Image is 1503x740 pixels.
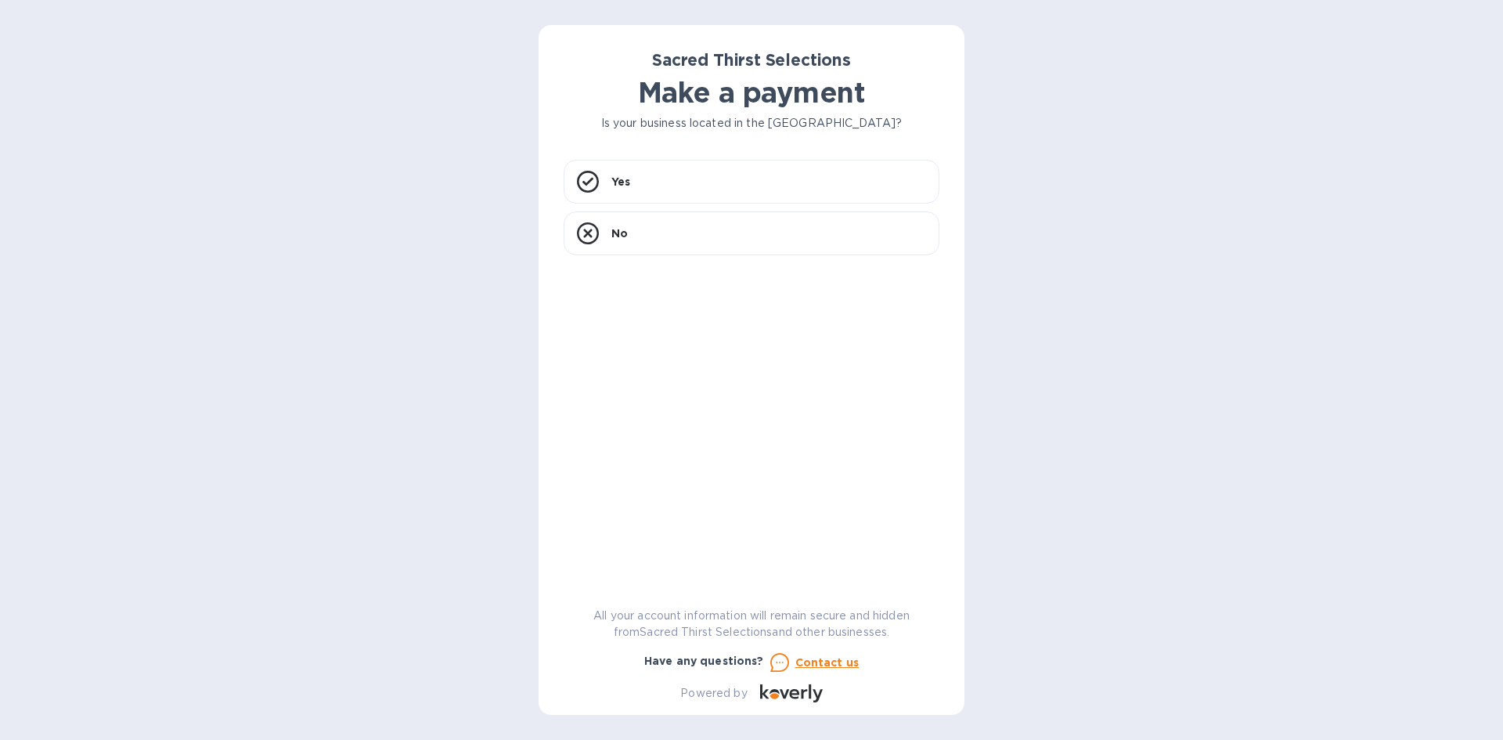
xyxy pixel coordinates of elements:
p: No [611,226,628,241]
p: All your account information will remain secure and hidden from Sacred Thirst Selections and othe... [564,608,939,641]
p: Is your business located in the [GEOGRAPHIC_DATA]? [564,115,939,132]
b: Have any questions? [644,655,764,667]
p: Powered by [680,685,747,702]
b: Sacred Thirst Selections [652,50,851,70]
u: Contact us [795,656,860,669]
p: Yes [611,174,630,190]
h1: Make a payment [564,76,939,109]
